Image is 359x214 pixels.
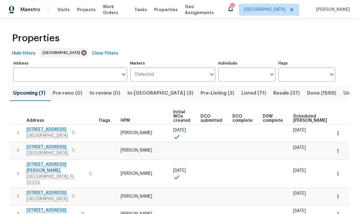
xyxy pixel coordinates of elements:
label: Markets [130,61,216,65]
span: Pre-reno (0) [53,89,82,97]
span: HPM [121,118,130,123]
span: Properties [154,7,178,13]
span: [PERSON_NAME] [121,131,152,135]
span: Listed (71) [241,89,266,97]
span: [DATE] [173,128,186,132]
span: [DATE] [293,128,306,132]
span: Properties [12,35,60,41]
span: [DATE] [293,146,306,150]
span: Initial WOs created [173,110,190,123]
span: Projects [77,7,96,13]
span: [PERSON_NAME] [314,7,350,13]
span: Tasks [134,8,147,12]
label: Flags [278,61,335,65]
span: Hide filters [12,50,35,57]
button: Clear Filters [90,48,121,59]
span: [DATE] [293,168,306,173]
span: Maestro [20,7,40,13]
span: Upcoming (7) [13,89,45,97]
label: Address [13,61,127,65]
span: 1 Selected [134,72,154,77]
span: In-[GEOGRAPHIC_DATA] (3) [127,89,193,97]
span: Address [26,118,44,123]
span: D0W complete [263,114,283,123]
span: Done (1599) [307,89,336,97]
button: Open [207,70,216,79]
span: Visits [57,7,70,13]
span: [DATE] [173,168,186,173]
span: [GEOGRAPHIC_DATA] [244,7,285,13]
span: Flags [99,118,110,123]
label: Individuals [218,61,275,65]
span: Pre-Listing (2) [201,89,234,97]
span: [PERSON_NAME] [121,194,152,199]
button: Hide filters [10,48,38,59]
span: Scheduled [PERSON_NAME] [293,114,327,123]
span: Geo Assignments [185,4,220,16]
span: [DATE] [293,209,306,213]
button: Open [119,70,128,79]
span: In-review (0) [90,89,120,97]
span: Clear Filters [92,50,118,57]
span: DCO complete [232,114,253,123]
button: Open [268,70,276,79]
button: Open [327,70,336,79]
span: DCO submitted [201,114,222,123]
span: [PERSON_NAME] [121,172,152,176]
div: 13 [230,4,234,10]
span: [GEOGRAPHIC_DATA] [43,50,82,56]
span: [PERSON_NAME] [121,148,152,153]
span: Work Orders [103,4,127,16]
span: [DATE] [293,191,306,196]
div: [GEOGRAPHIC_DATA] [40,48,88,58]
span: Resale (37) [273,89,300,97]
